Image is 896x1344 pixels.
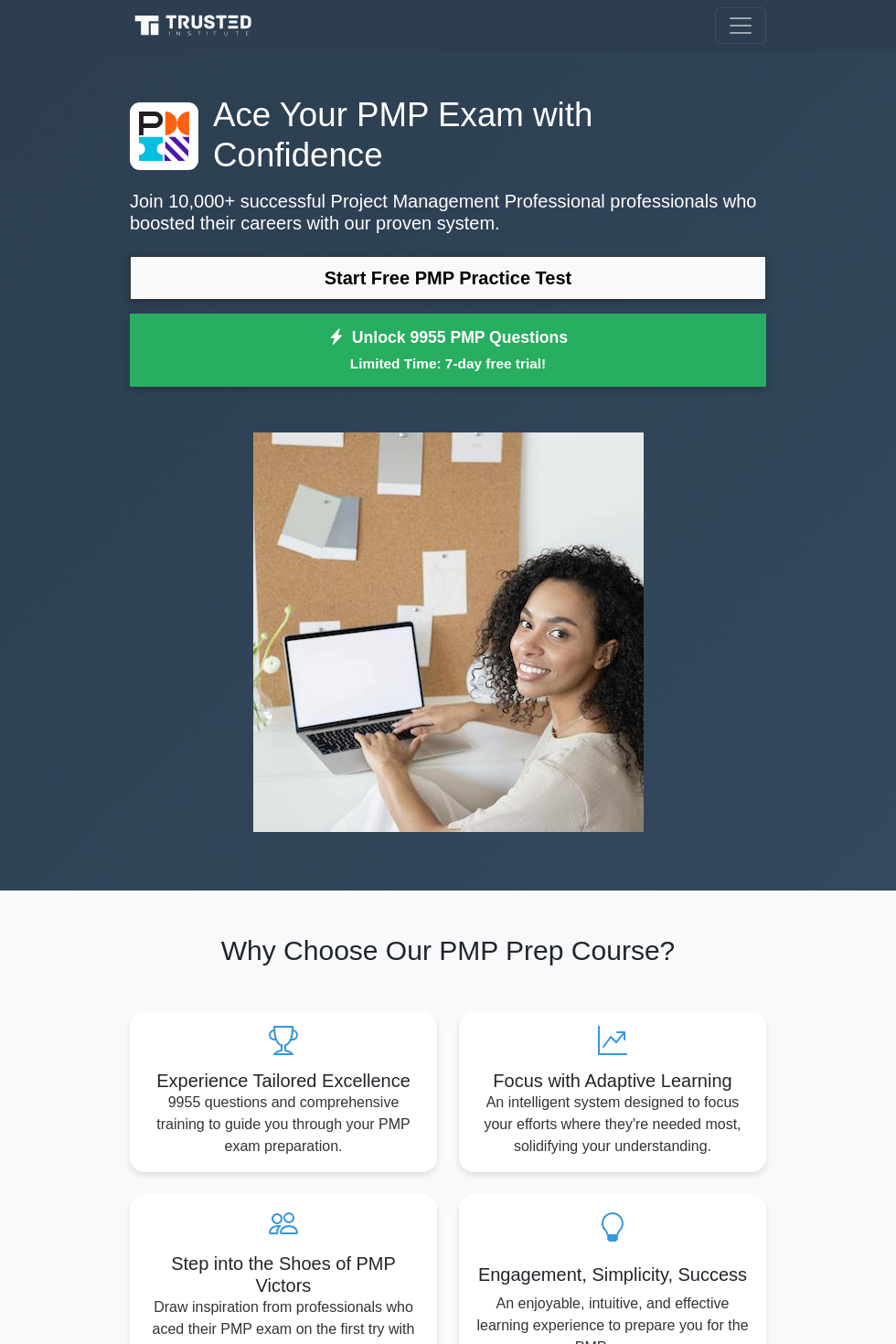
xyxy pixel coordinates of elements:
[474,1264,752,1285] h5: Engagement, Simplicity, Success
[144,1070,422,1092] h5: Experience Tailored Excellence
[130,256,766,300] a: Start Free PMP Practice Test
[130,934,766,967] h2: Why Choose Our PMP Prep Course?
[144,1092,422,1157] p: 9955 questions and comprehensive training to guide you through your PMP exam preparation.
[130,190,766,234] p: Join 10,000+ successful Project Management Professional professionals who boosted their careers w...
[474,1092,752,1157] p: An intelligent system designed to focus your efforts where they're needed most, solidifying your ...
[144,1253,422,1296] h5: Step into the Shoes of PMP Victors
[130,95,766,176] h1: Ace Your PMP Exam with Confidence
[130,314,766,387] a: Unlock 9955 PMP QuestionsLimited Time: 7-day free trial!
[715,7,766,44] button: Toggle navigation
[474,1070,752,1092] h5: Focus with Adaptive Learning
[153,353,743,374] small: Limited Time: 7-day free trial!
